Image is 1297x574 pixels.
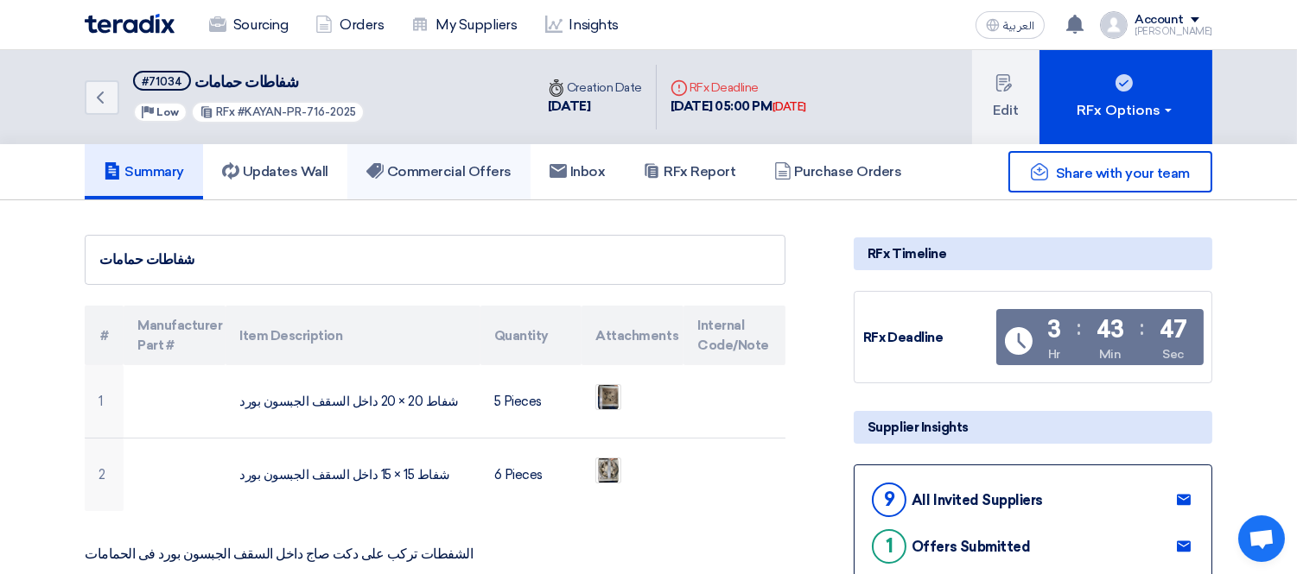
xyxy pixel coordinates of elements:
button: العربية [976,11,1045,39]
a: Summary [85,144,203,199]
div: #71034 [142,76,182,87]
span: RFx [216,105,235,118]
img: WhatsApp_Image__at__PM__1755075847494.jpeg [596,455,620,486]
div: Hr [1048,345,1060,363]
div: 3 [1047,318,1061,342]
div: : [1077,312,1081,344]
td: 1 [85,365,124,438]
img: WhatsApp_Image__at__PM_1755075843041.jpeg [596,382,620,413]
td: شفاط 15 × 15 داخل السقف الجبسون بورد [226,438,480,512]
div: Sec [1163,345,1185,363]
div: 47 [1160,318,1187,342]
h5: Commercial Offers [366,163,512,180]
th: Attachments [582,306,683,365]
button: RFx Options [1040,50,1212,144]
div: [DATE] [772,98,806,116]
a: Purchase Orders [755,144,921,199]
span: Low [156,106,179,118]
p: الشفطات تركب على دكت صاج داخل السقف الجبسون بورد فى الحمامات [85,546,785,563]
div: Account [1135,13,1184,28]
a: Orders [302,6,397,44]
a: Inbox [531,144,625,199]
div: Offers Submitted [912,539,1030,555]
h5: Updates Wall [222,163,328,180]
button: Edit [972,50,1040,144]
div: : [1140,312,1144,344]
a: Updates Wall [203,144,347,199]
td: 2 [85,438,124,512]
th: Internal Code/Note [683,306,785,365]
a: My Suppliers [397,6,531,44]
th: Item Description [226,306,480,365]
div: شفاطات حمامات [99,249,771,270]
div: [DATE] 05:00 PM [671,97,806,117]
span: شفاطات حمامات [194,73,299,91]
td: شفاط 20 × 20 داخل السقف الجبسون بورد [226,365,480,438]
th: Quantity [480,306,582,365]
a: Sourcing [195,6,302,44]
div: 43 [1097,318,1124,342]
h5: Inbox [550,163,606,180]
th: # [85,306,124,365]
a: Open chat [1238,515,1285,562]
div: Supplier Insights [854,411,1212,444]
td: 6 Pieces [480,438,582,512]
h5: RFx Report [643,163,735,180]
span: العربية [1003,20,1034,32]
div: 9 [872,483,906,517]
td: 5 Pieces [480,365,582,438]
img: profile_test.png [1100,11,1128,39]
div: All Invited Suppliers [912,492,1043,508]
div: RFx Deadline [671,79,806,97]
h5: شفاطات حمامات [133,71,365,92]
div: RFx Deadline [863,328,993,348]
h5: Purchase Orders [774,163,902,180]
a: Commercial Offers [347,144,531,199]
div: 1 [872,529,906,564]
a: Insights [531,6,633,44]
div: Min [1099,345,1122,363]
th: Manufacturer Part # [124,306,226,365]
div: [DATE] [548,97,642,117]
img: Teradix logo [85,14,175,34]
div: RFx Timeline [854,237,1212,270]
div: RFx Options [1078,100,1175,121]
div: Creation Date [548,79,642,97]
span: Share with your team [1056,165,1190,181]
span: #KAYAN-PR-716-2025 [238,105,356,118]
h5: Summary [104,163,184,180]
div: [PERSON_NAME] [1135,27,1212,36]
a: RFx Report [624,144,754,199]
